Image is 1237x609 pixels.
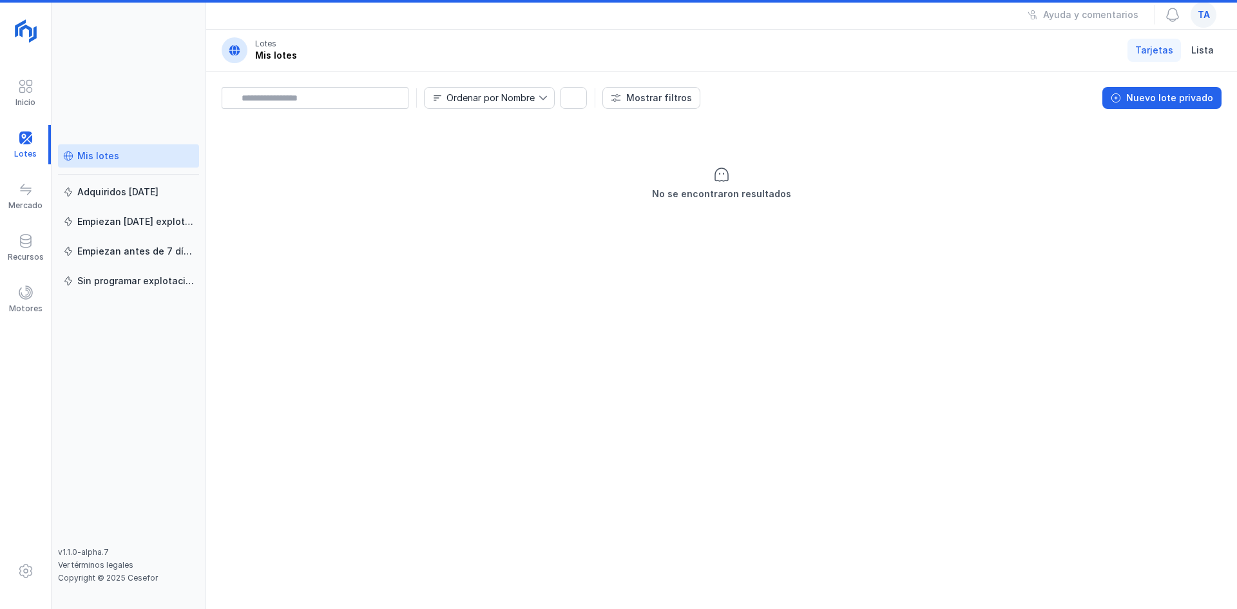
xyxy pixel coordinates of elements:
span: ta [1198,8,1210,21]
button: Nuevo lote privado [1102,87,1222,109]
div: Empiezan [DATE] explotación [77,215,194,228]
a: Empiezan antes de 7 días [58,240,199,263]
div: Empiezan antes de 7 días [77,245,194,258]
button: Ayuda y comentarios [1019,4,1147,26]
a: Tarjetas [1127,39,1181,62]
span: Lista [1191,44,1214,57]
img: logoRight.svg [10,15,42,47]
div: Ayuda y comentarios [1043,8,1138,21]
div: v1.1.0-alpha.7 [58,547,199,557]
span: Nombre [425,88,539,108]
div: Mercado [8,200,43,211]
div: Recursos [8,252,44,262]
div: Nuevo lote privado [1126,92,1213,104]
a: Ver términos legales [58,560,133,570]
a: Sin programar explotación [58,269,199,293]
a: Lista [1184,39,1222,62]
div: Motores [9,304,43,314]
div: Lotes [255,39,276,49]
a: Adquiridos [DATE] [58,180,199,204]
button: Mostrar filtros [602,87,700,109]
div: Sin programar explotación [77,275,194,287]
div: Copyright © 2025 Cesefor [58,573,199,583]
div: Ordenar por Nombre [446,93,535,102]
span: Tarjetas [1135,44,1173,57]
a: Empiezan [DATE] explotación [58,210,199,233]
div: Mostrar filtros [626,92,692,104]
div: No se encontraron resultados [652,188,791,200]
div: Mis lotes [255,49,297,62]
a: Mis lotes [58,144,199,168]
div: Adquiridos [DATE] [77,186,158,198]
div: Mis lotes [77,150,119,162]
div: Inicio [15,97,35,108]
